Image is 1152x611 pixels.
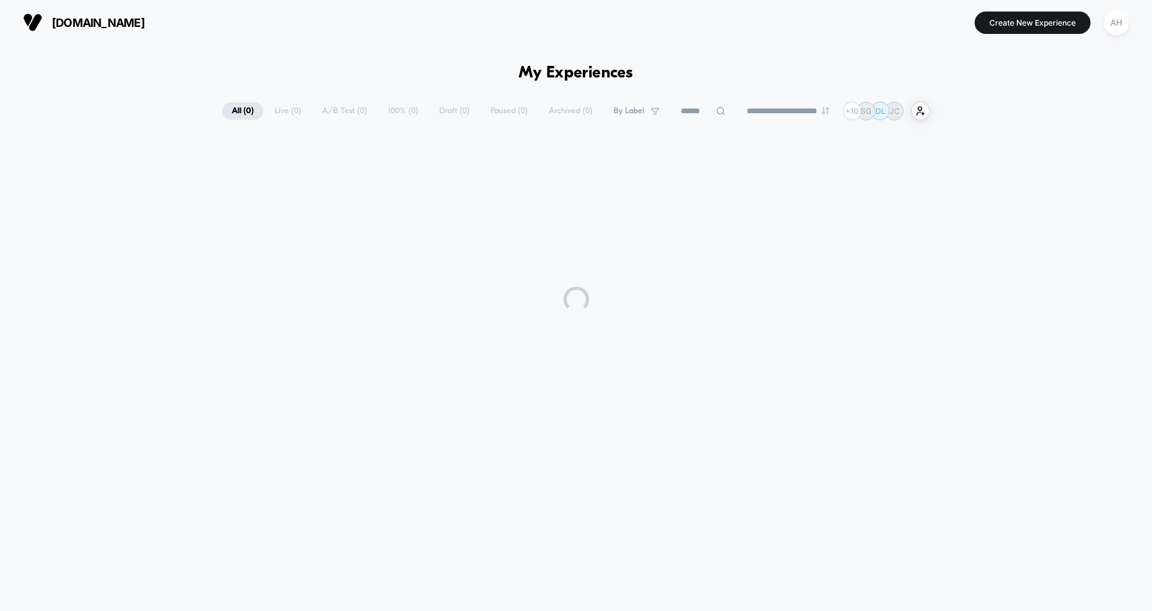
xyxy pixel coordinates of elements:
span: By Label [613,106,644,116]
p: JC [889,106,900,116]
p: SG [861,106,872,116]
img: end [822,107,829,115]
button: Create New Experience [975,12,1091,34]
button: [DOMAIN_NAME] [19,12,149,33]
p: DL [875,106,886,116]
img: Visually logo [23,13,42,32]
span: All ( 0 ) [222,102,263,120]
div: AH [1104,10,1129,35]
span: [DOMAIN_NAME] [52,16,145,29]
button: AH [1100,10,1133,36]
h1: My Experiences [519,64,633,83]
div: + 10 [843,102,861,120]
